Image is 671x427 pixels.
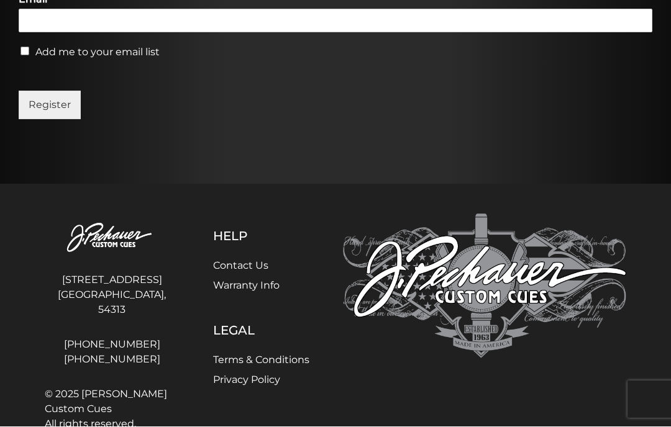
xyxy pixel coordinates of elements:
a: [PHONE_NUMBER] [45,353,179,367]
a: Terms & Conditions [213,354,309,366]
address: [STREET_ADDRESS] [GEOGRAPHIC_DATA], 54313 [45,268,179,323]
a: [PHONE_NUMBER] [45,338,179,353]
img: Pechauer Custom Cues [45,214,179,263]
a: Privacy Policy [213,374,280,386]
img: Pechauer Custom Cues [343,214,626,359]
h5: Legal [213,323,309,338]
a: Contact Us [213,260,268,272]
a: Warranty Info [213,280,280,292]
h5: Help [213,229,309,244]
label: Add me to your email list [35,47,160,58]
button: Register [19,91,81,120]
